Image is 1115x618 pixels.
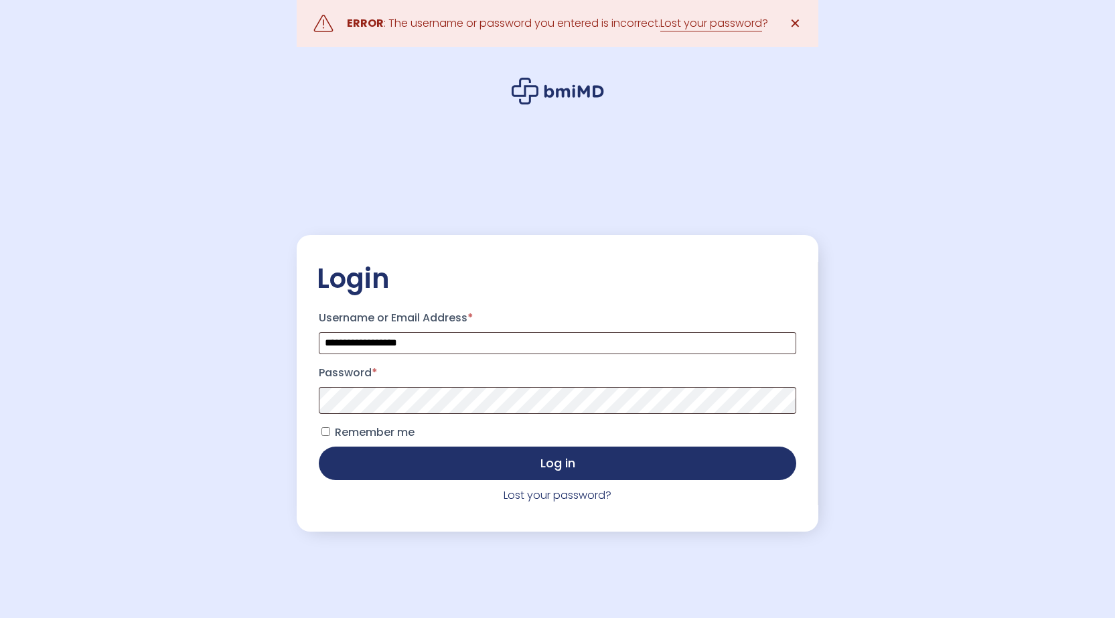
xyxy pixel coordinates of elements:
span: ✕ [790,14,801,33]
strong: ERROR [347,15,384,31]
button: Log in [319,447,796,480]
div: : The username or password you entered is incorrect. ? [347,14,768,33]
input: Remember me [321,427,330,436]
a: Lost your password? [504,487,611,503]
h2: Login [317,262,798,295]
label: Username or Email Address [319,307,796,329]
label: Password [319,362,796,384]
a: Lost your password [660,15,762,31]
span: Remember me [335,424,415,440]
a: ✕ [782,10,808,37]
